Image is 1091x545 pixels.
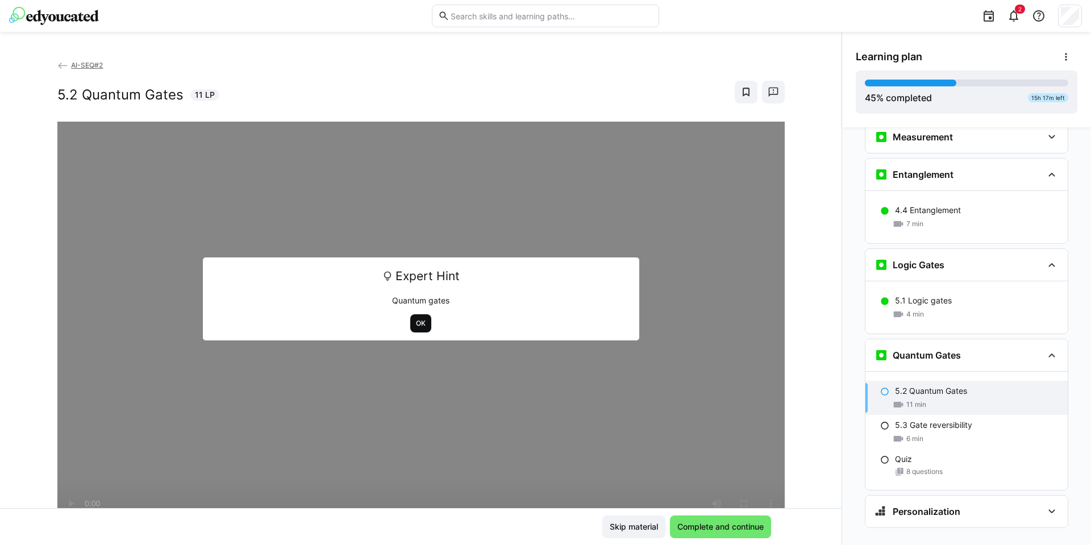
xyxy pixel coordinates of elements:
h3: Personalization [893,506,960,517]
button: OK [410,314,431,332]
span: 11 LP [195,89,215,101]
span: Expert Hint [395,265,460,287]
h3: Logic Gates [893,259,944,271]
span: AI-SEQ#2 [71,61,103,69]
span: Learning plan [856,51,922,63]
span: OK [415,319,427,328]
h3: Measurement [893,131,953,143]
p: 4.4 Entanglement [895,205,961,216]
div: 15h 17m left [1028,93,1068,102]
h3: Entanglement [893,169,953,180]
span: 8 questions [906,467,943,476]
span: Complete and continue [676,521,765,532]
div: % completed [865,91,932,105]
button: Skip material [602,515,665,538]
button: Complete and continue [670,515,771,538]
span: Skip material [608,521,660,532]
input: Search skills and learning paths… [449,11,653,21]
p: Quantum gates [211,295,631,306]
span: 2 [1018,6,1022,13]
p: 5.1 Logic gates [895,295,952,306]
p: 5.3 Gate reversibility [895,419,972,431]
p: 5.2 Quantum Gates [895,385,967,397]
span: 4 min [906,310,924,319]
h2: 5.2 Quantum Gates [57,86,184,103]
span: 45 [865,92,876,103]
span: 11 min [906,400,926,409]
a: AI-SEQ#2 [57,61,103,69]
span: 7 min [906,219,923,228]
h3: Quantum Gates [893,350,961,361]
p: Quiz [895,454,912,465]
span: 6 min [906,434,923,443]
